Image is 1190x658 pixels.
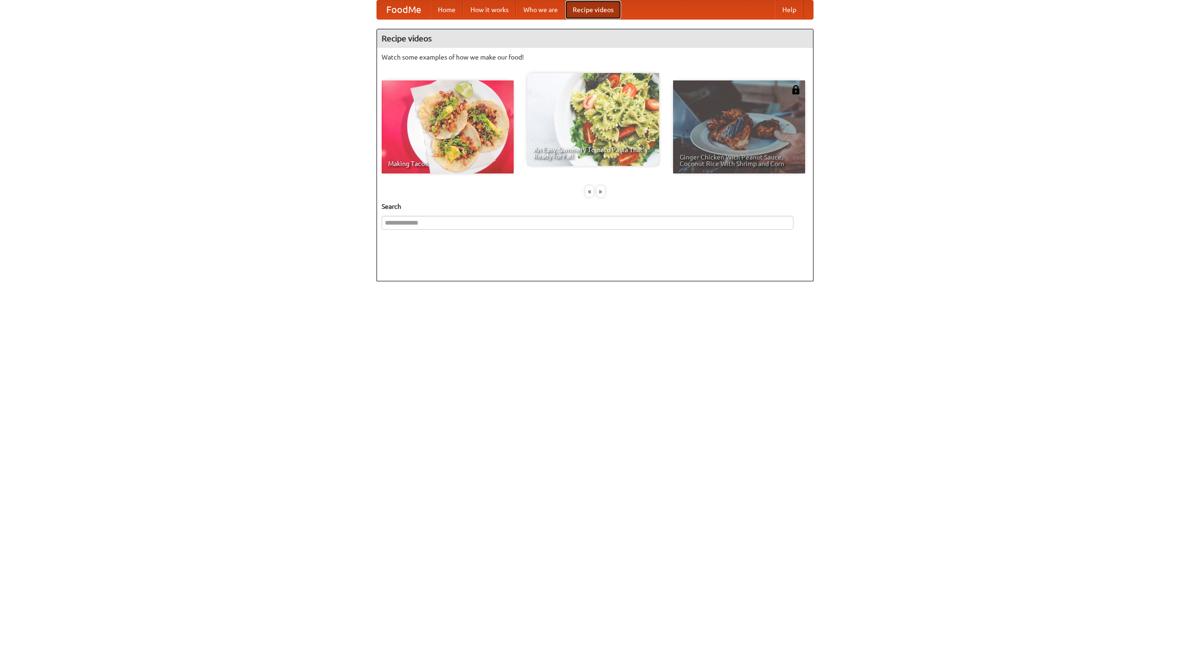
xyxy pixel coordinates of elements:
span: Making Tacos [388,160,507,167]
img: 483408.png [791,85,800,94]
h5: Search [382,202,808,211]
p: Watch some examples of how we make our food! [382,53,808,62]
span: An Easy, Summery Tomato Pasta That's Ready for Fall [534,146,653,160]
a: Help [775,0,804,19]
a: Making Tacos [382,80,514,173]
h4: Recipe videos [377,29,813,48]
div: « [585,186,594,197]
a: FoodMe [377,0,430,19]
a: How it works [463,0,516,19]
a: Recipe videos [565,0,621,19]
div: » [596,186,605,197]
a: An Easy, Summery Tomato Pasta That's Ready for Fall [527,73,659,166]
a: Who we are [516,0,565,19]
a: Home [430,0,463,19]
